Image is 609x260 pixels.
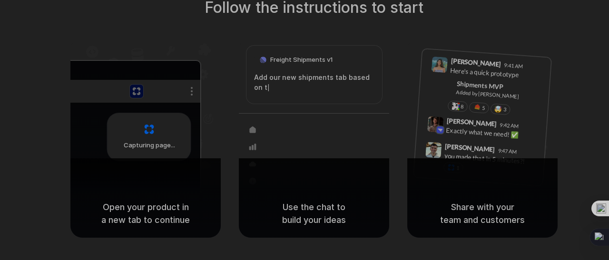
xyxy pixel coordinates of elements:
[461,104,464,109] span: 8
[250,201,378,226] h5: Use the chat to build your ideas
[82,201,209,226] h5: Open your product in a new tab to continue
[456,165,460,171] span: 1
[124,141,177,150] span: Capturing page
[456,79,544,95] div: Shipments MVP
[445,141,495,155] span: [PERSON_NAME]
[254,72,374,93] div: Add our new shipments tab based on t
[456,88,543,102] div: Added by [PERSON_NAME]
[270,55,333,65] span: Freight Shipments v1
[494,106,502,113] div: 🤯
[444,151,539,167] div: you made that in 5 minutes?!
[498,145,517,157] span: 9:47 AM
[450,66,545,82] div: Here's a quick prototype
[451,56,501,69] span: [PERSON_NAME]
[446,116,497,129] span: [PERSON_NAME]
[267,84,270,91] span: |
[504,60,523,72] span: 9:41 AM
[503,107,507,112] span: 3
[500,120,519,131] span: 9:42 AM
[419,201,546,226] h5: Share with your team and customers
[446,125,541,142] div: Exactly what we need! ✅
[482,106,485,111] span: 5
